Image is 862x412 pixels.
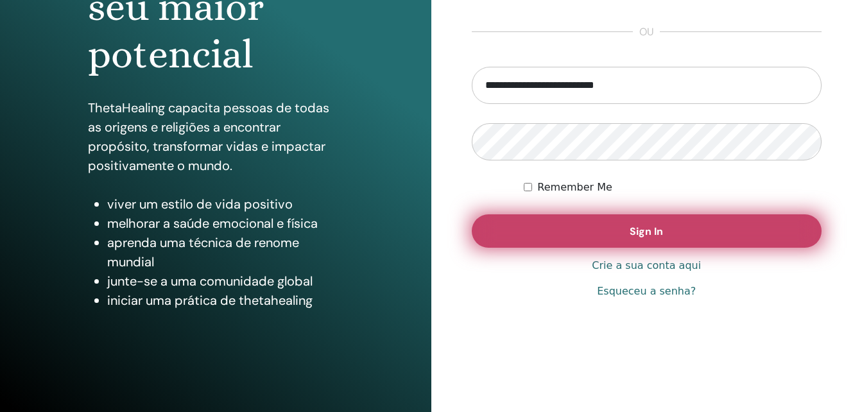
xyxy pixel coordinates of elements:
li: viver um estilo de vida positivo [107,194,343,214]
p: ThetaHealing capacita pessoas de todas as origens e religiões a encontrar propósito, transformar ... [88,98,343,175]
span: Sign In [630,225,663,238]
div: Keep me authenticated indefinitely or until I manually logout [524,180,822,195]
label: Remember Me [537,180,612,195]
li: junte-se a uma comunidade global [107,271,343,291]
li: aprenda uma técnica de renome mundial [107,233,343,271]
span: ou [633,24,660,40]
li: melhorar a saúde emocional e física [107,214,343,233]
li: iniciar uma prática de thetahealing [107,291,343,310]
a: Crie a sua conta aqui [592,258,701,273]
button: Sign In [472,214,822,248]
a: Esqueceu a senha? [597,284,696,299]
